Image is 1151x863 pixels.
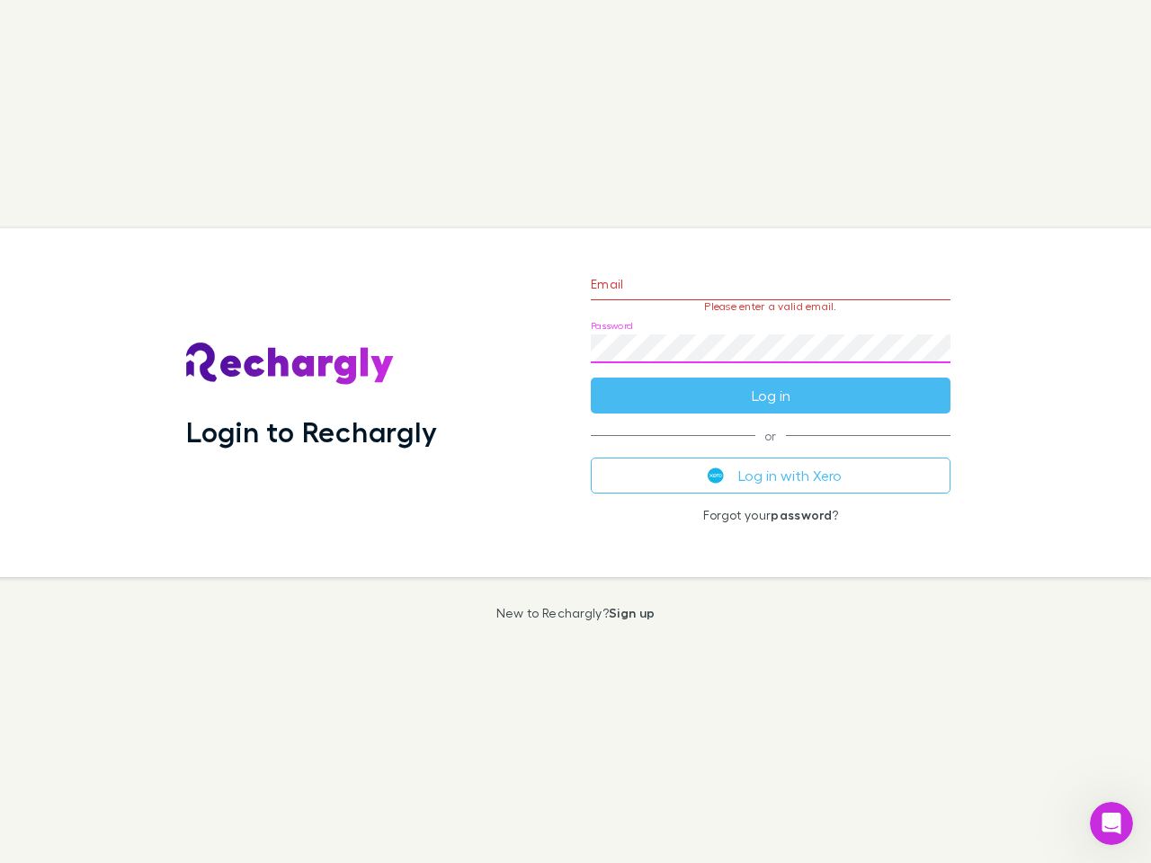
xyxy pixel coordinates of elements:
[591,458,950,494] button: Log in with Xero
[1090,802,1133,845] iframe: Intercom live chat
[591,435,950,436] span: or
[496,606,656,620] p: New to Rechargly?
[591,319,633,333] label: Password
[591,300,950,313] p: Please enter a valid email.
[609,605,655,620] a: Sign up
[771,507,832,522] a: password
[591,508,950,522] p: Forgot your ?
[186,414,437,449] h1: Login to Rechargly
[186,343,395,386] img: Rechargly's Logo
[708,467,724,484] img: Xero's logo
[591,378,950,414] button: Log in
